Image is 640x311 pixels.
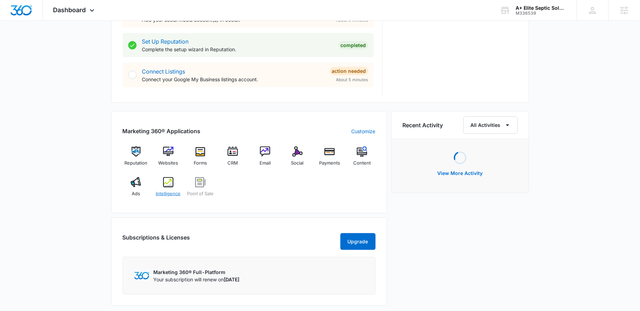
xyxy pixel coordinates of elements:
span: Ads [132,190,140,197]
a: Email [252,146,279,172]
h2: Subscriptions & Licenses [123,233,190,247]
a: Social [284,146,311,172]
p: Your subscription will renew on [154,276,240,283]
a: Intelligence [155,177,182,202]
a: Websites [155,146,182,172]
span: Intelligence [156,190,180,197]
span: Content [353,160,371,167]
div: Action Needed [330,67,368,75]
span: About 5 minutes [336,77,368,83]
span: Dashboard [53,6,86,14]
p: Marketing 360® Full-Platform [154,268,240,276]
h6: Recent Activity [403,121,443,129]
span: CRM [228,160,238,167]
span: Email [260,160,271,167]
span: [DATE] [224,276,240,282]
div: account id [516,11,566,16]
h2: Marketing 360® Applications [123,127,201,135]
a: Reputation [123,146,149,172]
span: Payments [319,160,340,167]
span: Forms [194,160,207,167]
button: Upgrade [340,233,376,250]
button: View More Activity [431,165,490,182]
a: Connect Listings [142,68,185,75]
a: Set Up Reputation [142,38,189,45]
p: Complete the setup wizard in Reputation. [142,46,333,53]
div: Completed [339,41,368,50]
p: Connect your Google My Business listings account. [142,76,324,83]
a: Customize [352,128,376,135]
a: CRM [219,146,246,172]
a: Content [349,146,376,172]
a: Ads [123,177,149,202]
div: account name [516,5,566,11]
button: All Activities [463,116,518,134]
a: Point of Sale [187,177,214,202]
img: Marketing 360 Logo [134,272,149,279]
span: Social [291,160,304,167]
span: Reputation [124,160,147,167]
span: Websites [158,160,178,167]
a: Payments [316,146,343,172]
span: Point of Sale [187,190,214,197]
a: Forms [187,146,214,172]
